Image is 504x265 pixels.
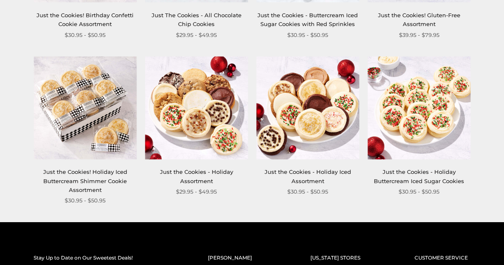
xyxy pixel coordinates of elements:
[145,56,248,159] img: Just the Cookies - Holiday Assortment
[399,31,439,39] span: $39.95 - $79.95
[310,254,360,262] h2: [US_STATE] STORES
[415,254,470,262] h2: CUSTOMER SERVICE
[34,56,136,159] img: Just the Cookies! Holiday Iced Buttercream Shimmer Cookie Assortment
[65,196,105,205] span: $30.95 - $50.95
[367,56,470,159] img: Just the Cookies - Holiday Buttercream Iced Sugar Cookies
[37,12,134,27] a: Just the Cookies! Birthday Confetti Cookie Assortment
[287,31,328,39] span: $30.95 - $50.95
[176,31,217,39] span: $29.95 - $49.95
[378,12,460,27] a: Just the Cookies! Gluten-Free Assortment
[399,187,439,196] span: $30.95 - $50.95
[34,254,154,262] h2: Stay Up to Date on Our Sweetest Deals!
[257,12,358,27] a: Just the Cookies - Buttercream Iced Sugar Cookies with Red Sprinkles
[208,254,257,262] h2: [PERSON_NAME]
[160,168,233,184] a: Just the Cookies - Holiday Assortment
[287,187,328,196] span: $30.95 - $50.95
[176,187,217,196] span: $29.95 - $49.95
[265,168,351,184] a: Just the Cookies - Holiday Iced Assortment
[374,168,464,184] a: Just the Cookies - Holiday Buttercream Iced Sugar Cookies
[256,56,359,159] img: Just the Cookies - Holiday Iced Assortment
[43,168,127,193] a: Just the Cookies! Holiday Iced Buttercream Shimmer Cookie Assortment
[7,233,87,258] iframe: Sign Up via Text for Offers
[65,31,105,39] span: $30.95 - $50.95
[152,12,241,27] a: Just The Cookies - All Chocolate Chip Cookies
